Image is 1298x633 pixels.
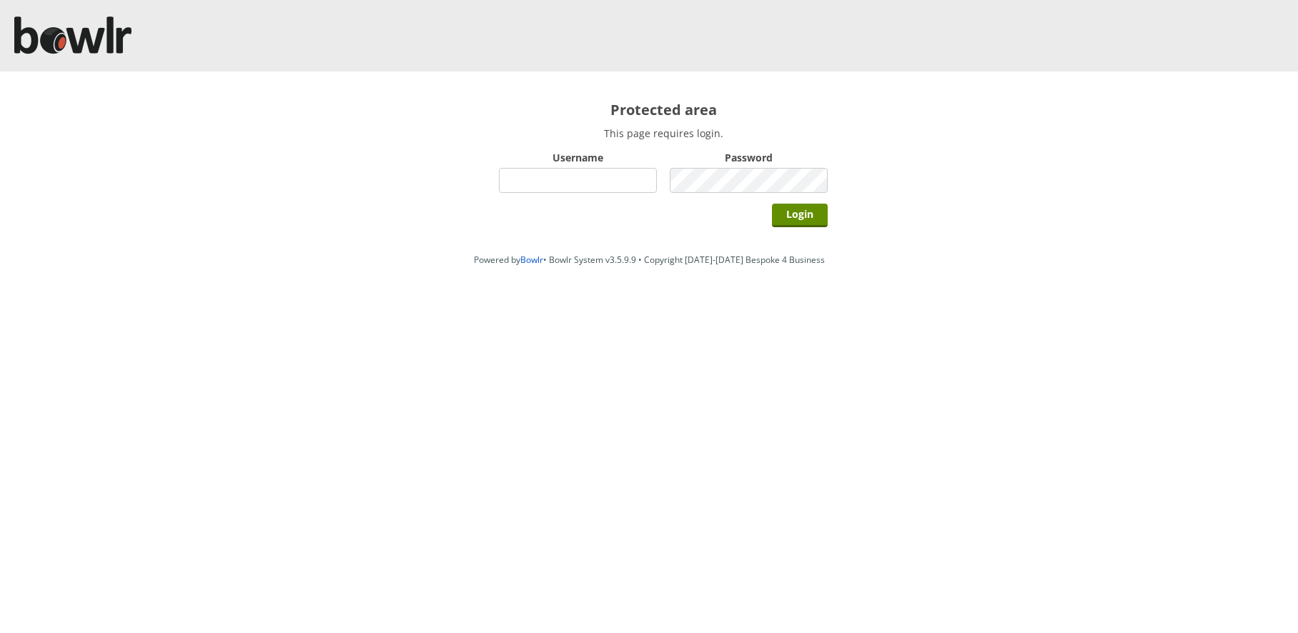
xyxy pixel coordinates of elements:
h2: Protected area [499,100,828,119]
a: Bowlr [520,254,543,266]
span: Powered by • Bowlr System v3.5.9.9 • Copyright [DATE]-[DATE] Bespoke 4 Business [474,254,825,266]
input: Login [772,204,828,227]
label: Username [499,151,657,164]
label: Password [670,151,828,164]
p: This page requires login. [499,126,828,140]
